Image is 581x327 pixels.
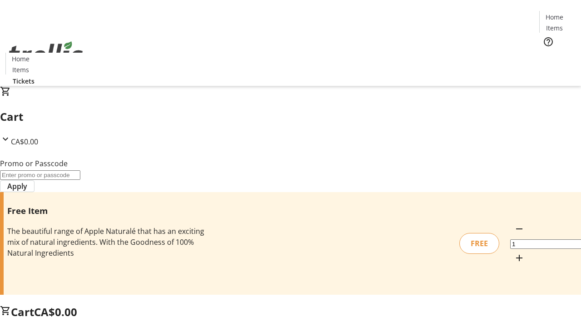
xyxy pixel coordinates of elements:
span: Items [12,65,29,74]
span: CA$0.00 [34,304,77,319]
div: The beautiful range of Apple Naturalé that has an exciting mix of natural ingredients. With the G... [7,226,206,258]
button: Help [539,33,557,51]
span: Home [546,12,563,22]
span: Home [12,54,30,64]
a: Items [6,65,35,74]
img: Orient E2E Organization 9WygBC0EK7's Logo [5,31,86,77]
span: CA$0.00 [11,137,38,147]
a: Tickets [5,76,42,86]
a: Home [6,54,35,64]
span: Tickets [13,76,34,86]
a: Items [540,23,569,33]
button: Decrement by one [510,220,528,238]
button: Increment by one [510,249,528,267]
a: Tickets [539,53,576,62]
span: Items [546,23,563,33]
span: Apply [7,181,27,192]
span: Tickets [547,53,568,62]
a: Home [540,12,569,22]
div: FREE [459,233,499,254]
h3: Free Item [7,204,206,217]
